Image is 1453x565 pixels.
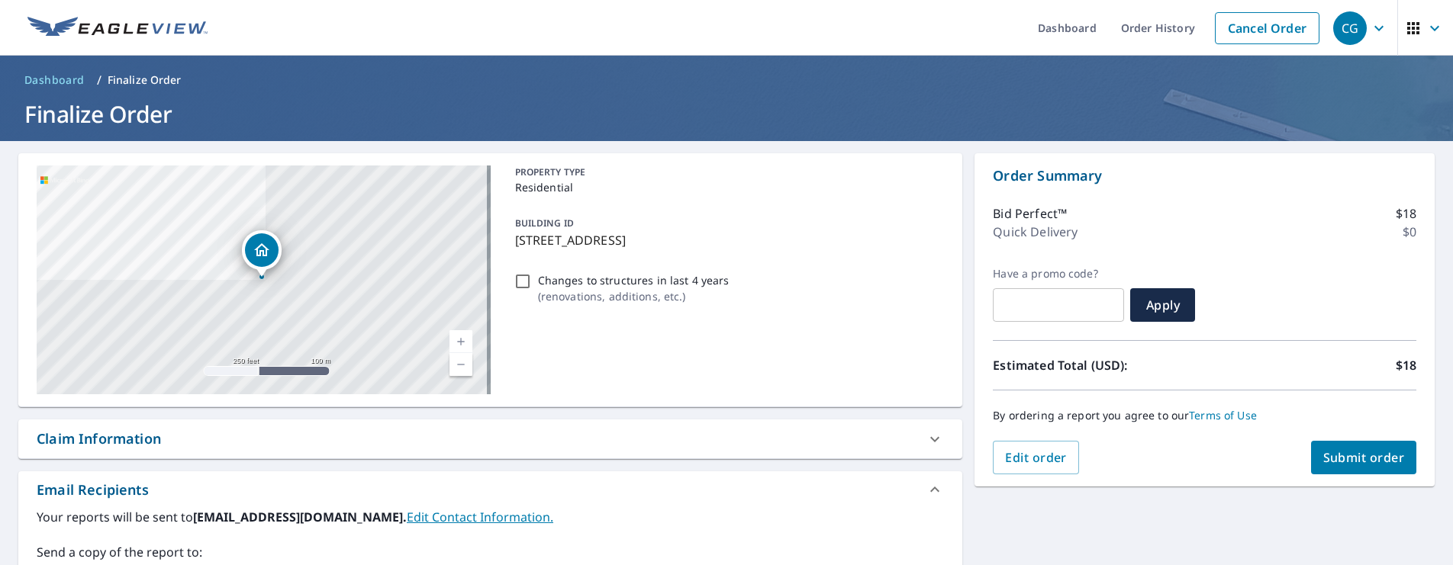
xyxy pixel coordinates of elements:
[18,471,962,508] div: Email Recipients
[18,68,91,92] a: Dashboard
[993,441,1079,474] button: Edit order
[538,272,730,288] p: Changes to structures in last 4 years
[37,480,149,500] div: Email Recipients
[993,267,1124,281] label: Have a promo code?
[18,98,1435,130] h1: Finalize Order
[407,509,553,525] a: EditContactInfo
[993,204,1067,223] p: Bid Perfect™
[37,543,944,561] label: Send a copy of the report to:
[993,223,1078,241] p: Quick Delivery
[515,179,939,195] p: Residential
[37,508,944,526] label: Your reports will be sent to
[18,419,962,458] div: Claim Information
[97,71,101,89] li: /
[538,288,730,304] p: ( renovations, additions, etc. )
[1142,297,1183,313] span: Apply
[1215,12,1319,44] a: Cancel Order
[1403,223,1416,241] p: $0
[18,68,1435,92] nav: breadcrumb
[449,353,472,376] a: Current Level 17, Zoom Out
[27,17,208,40] img: EV Logo
[993,356,1204,374] p: Estimated Total (USD):
[993,409,1416,422] p: By ordering a report you agree to our
[1396,356,1416,374] p: $18
[1189,408,1257,422] a: Terms of Use
[1333,11,1367,45] div: CG
[1130,288,1195,322] button: Apply
[24,72,85,88] span: Dashboard
[515,231,939,249] p: [STREET_ADDRESS]
[193,509,407,525] b: [EMAIL_ADDRESS][DOMAIN_NAME].
[1311,441,1417,474] button: Submit order
[1005,449,1067,466] span: Edit order
[1323,449,1405,466] span: Submit order
[515,217,574,230] p: BUILDING ID
[1396,204,1416,223] p: $18
[108,72,182,88] p: Finalize Order
[515,165,939,179] p: PROPERTY TYPE
[993,165,1416,186] p: Order Summary
[242,230,282,278] div: Dropped pin, building 1, Residential property, 20281 SW 317th St Homestead, FL 33030
[37,429,161,449] div: Claim Information
[449,330,472,353] a: Current Level 17, Zoom In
